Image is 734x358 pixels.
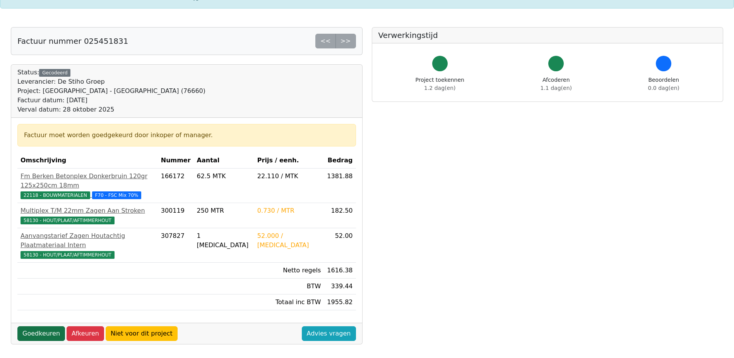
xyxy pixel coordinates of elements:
div: 62.5 MTK [197,172,251,181]
a: Niet voor dit project [106,326,178,341]
div: Leverancier: De Stiho Groep [17,77,205,86]
a: Aanvangstarief Zagen Houtachtig Plaatmateriaal Intern58130 - HOUT/PLAAT/AFTIMMERHOUT [21,231,155,259]
div: Project toekennen [416,76,464,92]
span: 0.0 dag(en) [648,85,679,91]
td: Netto regels [254,263,324,279]
span: 58130 - HOUT/PLAAT/AFTIMMERHOUT [21,251,115,259]
div: Afcoderen [541,76,572,92]
div: 22.110 / MTK [257,172,321,181]
span: 22118 - BOUWMATERIALEN [21,191,90,199]
td: 166172 [158,169,194,203]
div: Aanvangstarief Zagen Houtachtig Plaatmateriaal Intern [21,231,155,250]
td: 339.44 [324,279,356,294]
span: 1.1 dag(en) [541,85,572,91]
a: Afkeuren [67,326,104,341]
th: Prijs / eenh. [254,153,324,169]
td: BTW [254,279,324,294]
td: 1955.82 [324,294,356,310]
a: Fm Berken Betonplex Donkerbruin 120gr 125x250cm 18mm22118 - BOUWMATERIALEN F70 - FSC Mix 70% [21,172,155,200]
td: Totaal inc BTW [254,294,324,310]
td: 52.00 [324,228,356,263]
th: Omschrijving [17,153,158,169]
div: 52.000 / [MEDICAL_DATA] [257,231,321,250]
td: 307827 [158,228,194,263]
div: Fm Berken Betonplex Donkerbruin 120gr 125x250cm 18mm [21,172,155,190]
a: Multiplex T/M 22mm Zagen Aan Stroken58130 - HOUT/PLAAT/AFTIMMERHOUT [21,206,155,225]
div: Beoordelen [648,76,679,92]
td: 182.50 [324,203,356,228]
div: Status: [17,68,205,114]
h5: Verwerkingstijd [378,31,717,40]
a: Advies vragen [302,326,356,341]
td: 1381.88 [324,169,356,203]
div: 0.730 / MTR [257,206,321,215]
div: Project: [GEOGRAPHIC_DATA] - [GEOGRAPHIC_DATA] (76660) [17,86,205,96]
span: 58130 - HOUT/PLAAT/AFTIMMERHOUT [21,217,115,224]
div: Factuur datum: [DATE] [17,96,205,105]
td: 1616.38 [324,263,356,279]
div: Verval datum: 28 oktober 2025 [17,105,205,114]
th: Bedrag [324,153,356,169]
span: 1.2 dag(en) [424,85,455,91]
div: Factuur moet worden goedgekeurd door inkoper of manager. [24,131,349,140]
td: 300119 [158,203,194,228]
span: F70 - FSC Mix 70% [92,191,142,199]
th: Nummer [158,153,194,169]
div: 250 MTR [197,206,251,215]
div: Gecodeerd [39,69,70,77]
a: Goedkeuren [17,326,65,341]
h5: Factuur nummer 025451831 [17,36,128,46]
div: 1 [MEDICAL_DATA] [197,231,251,250]
th: Aantal [194,153,254,169]
div: Multiplex T/M 22mm Zagen Aan Stroken [21,206,155,215]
